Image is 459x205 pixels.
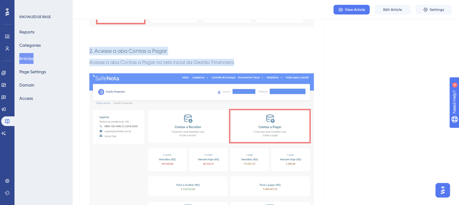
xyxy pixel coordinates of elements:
button: Edit Article [375,5,411,14]
div: KNOWLEDGE BASE [19,14,51,19]
button: Domain [19,80,34,90]
button: Reports [19,27,34,37]
span: 2. Acesse a aba Contas a Pagar [89,48,167,54]
button: Articles [19,53,33,64]
iframe: UserGuiding AI Assistant Launcher [434,181,452,199]
button: Settings [416,5,452,14]
button: Access [19,93,33,104]
button: Page Settings [19,66,46,77]
span: Acesse a aba Contas a Pagar na tela inicial da Gestão Financeira. [89,59,235,65]
span: Need Help? [14,2,38,9]
span: View Article [345,7,365,12]
button: Categories [19,40,41,51]
span: Settings [430,7,444,12]
div: 4 [42,3,44,8]
span: Edit Article [383,7,402,12]
button: View Article [333,5,370,14]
